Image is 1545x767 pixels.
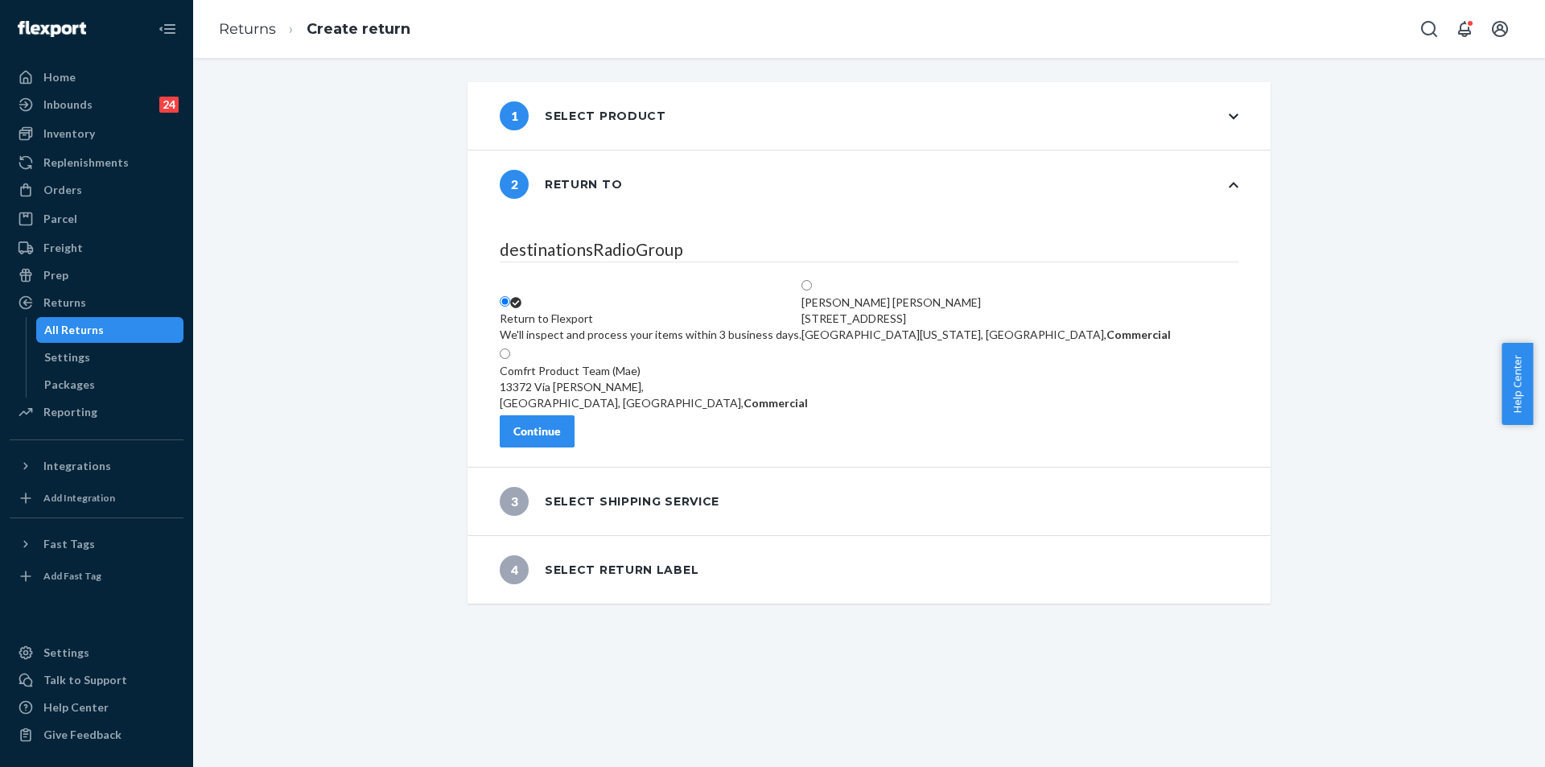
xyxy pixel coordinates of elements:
a: Add Fast Tag [10,563,183,589]
div: 24 [159,97,179,113]
a: Settings [10,640,183,666]
img: Flexport logo [18,21,86,37]
input: Comfrt Product Team (Mae)13372 Via [PERSON_NAME],[GEOGRAPHIC_DATA], [GEOGRAPHIC_DATA],Commercial [500,348,510,359]
button: Fast Tags [10,531,183,557]
a: Parcel [10,206,183,232]
div: Settings [43,645,89,661]
div: Add Fast Tag [43,569,101,583]
div: Freight [43,240,83,256]
span: 2 [500,170,529,199]
span: 3 [500,487,529,516]
div: Fast Tags [43,536,95,552]
div: Select shipping service [500,487,719,516]
div: Parcel [43,211,77,227]
a: Inbounds24 [10,92,183,118]
button: Open notifications [1448,13,1481,45]
strong: Commercial [744,396,808,410]
legend: destinationsRadioGroup [500,237,1238,262]
a: Prep [10,262,183,288]
a: Returns [10,290,183,315]
input: Return to FlexportWe'll inspect and process your items within 3 business days. [500,296,510,307]
a: Packages [36,372,184,398]
a: Inventory [10,121,183,146]
div: Orders [43,182,82,198]
a: Orders [10,177,183,203]
div: Talk to Support [43,672,127,688]
strong: Commercial [1106,328,1171,341]
a: Reporting [10,399,183,425]
input: [PERSON_NAME] [PERSON_NAME][STREET_ADDRESS][GEOGRAPHIC_DATA][US_STATE], [GEOGRAPHIC_DATA],Commercial [801,280,812,291]
a: Help Center [10,695,183,720]
div: Inbounds [43,97,93,113]
ol: breadcrumbs [206,6,423,53]
span: 1 [500,101,529,130]
a: Freight [10,235,183,261]
a: Talk to Support [10,667,183,693]
button: Continue [500,415,575,447]
div: Return to [500,170,622,199]
div: Prep [43,267,68,283]
div: We'll inspect and process your items within 3 business days. [500,327,801,343]
div: Settings [44,349,90,365]
div: Home [43,69,76,85]
div: Return to Flexport [500,311,801,327]
button: Give Feedback [10,722,183,748]
button: Integrations [10,453,183,479]
div: 13372 Via [PERSON_NAME], [500,379,808,395]
span: 4 [500,555,529,584]
div: Select return label [500,555,698,584]
a: All Returns [36,317,184,343]
a: Settings [36,344,184,370]
div: Select product [500,101,666,130]
a: Add Integration [10,485,183,511]
button: Help Center [1502,343,1533,425]
button: Close Navigation [151,13,183,45]
div: [STREET_ADDRESS] [801,311,1171,327]
div: Returns [43,295,86,311]
a: Home [10,64,183,90]
div: All Returns [44,322,104,338]
button: Open Search Box [1413,13,1445,45]
button: Open account menu [1484,13,1516,45]
div: Give Feedback [43,727,122,743]
div: Inventory [43,126,95,142]
div: Comfrt Product Team (Mae) [500,363,808,379]
div: [PERSON_NAME] [PERSON_NAME] [801,295,1171,311]
div: Replenishments [43,155,129,171]
div: [GEOGRAPHIC_DATA][US_STATE], [GEOGRAPHIC_DATA], [801,327,1171,343]
div: Help Center [43,699,109,715]
div: Integrations [43,458,111,474]
div: Add Integration [43,491,115,505]
div: Reporting [43,404,97,420]
a: Replenishments [10,150,183,175]
div: [GEOGRAPHIC_DATA], [GEOGRAPHIC_DATA], [500,395,808,411]
a: Returns [219,20,276,38]
a: Create return [307,20,410,38]
div: Packages [44,377,95,393]
div: Continue [513,423,561,439]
